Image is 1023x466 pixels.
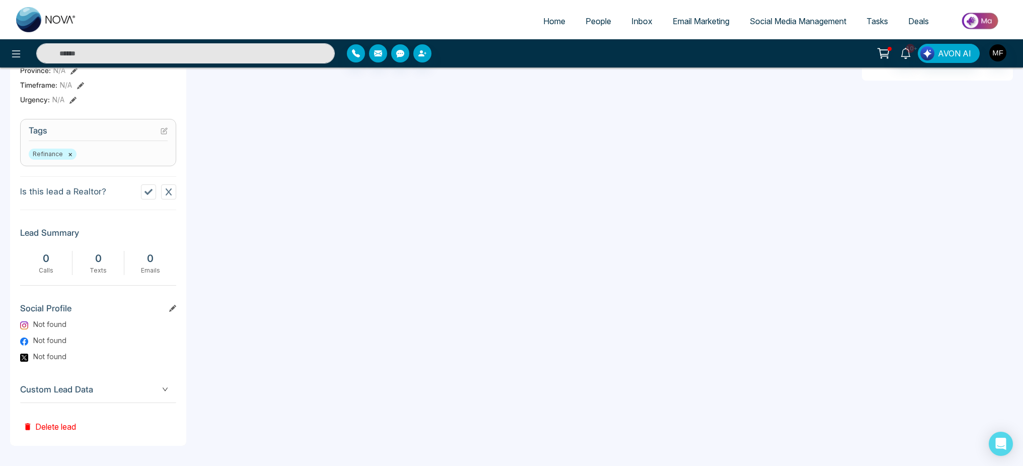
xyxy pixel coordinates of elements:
a: Email Marketing [663,12,740,31]
a: 10+ [894,44,918,61]
button: AVON AI [918,44,980,63]
span: Not found [33,335,66,346]
img: User Avatar [989,44,1006,61]
span: N/A [52,94,64,105]
span: Custom Lead Data [20,383,176,396]
div: Open Intercom Messenger [989,432,1013,456]
img: Facebook Logo [20,338,28,346]
h3: Social Profile [20,303,176,318]
span: down [162,386,168,392]
img: Lead Flow [920,46,934,60]
div: Texts [78,266,119,275]
h3: Tags [29,125,168,141]
img: Instagram Logo [20,321,28,329]
span: Social Media Management [750,16,846,26]
p: Is this lead a Realtor? [20,185,106,198]
span: Not found [33,351,66,362]
div: 0 [129,251,171,266]
div: 0 [25,251,67,266]
span: Urgency : [20,94,50,105]
img: Market-place.gif [944,10,1017,32]
a: Tasks [856,12,898,31]
a: People [575,12,621,31]
span: Refinance [29,149,77,160]
div: Emails [129,266,171,275]
div: 0 [78,251,119,266]
span: 10+ [906,44,915,53]
a: Social Media Management [740,12,856,31]
span: Not found [33,319,66,329]
a: Deals [898,12,939,31]
button: × [68,150,72,159]
span: AVON AI [938,47,971,59]
span: Deals [908,16,929,26]
span: Timeframe : [20,80,57,90]
h3: Lead Summary [20,228,176,243]
span: Province : [20,65,51,76]
span: Tasks [866,16,888,26]
img: Twitter Logo [20,354,28,362]
span: N/A [53,65,65,76]
a: Inbox [621,12,663,31]
span: Home [543,16,565,26]
button: Delete lead [20,403,79,436]
span: Email Marketing [673,16,729,26]
span: People [586,16,611,26]
a: Home [533,12,575,31]
img: Nova CRM Logo [16,7,77,32]
span: Inbox [631,16,652,26]
div: Calls [25,266,67,275]
span: N/A [60,80,72,90]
